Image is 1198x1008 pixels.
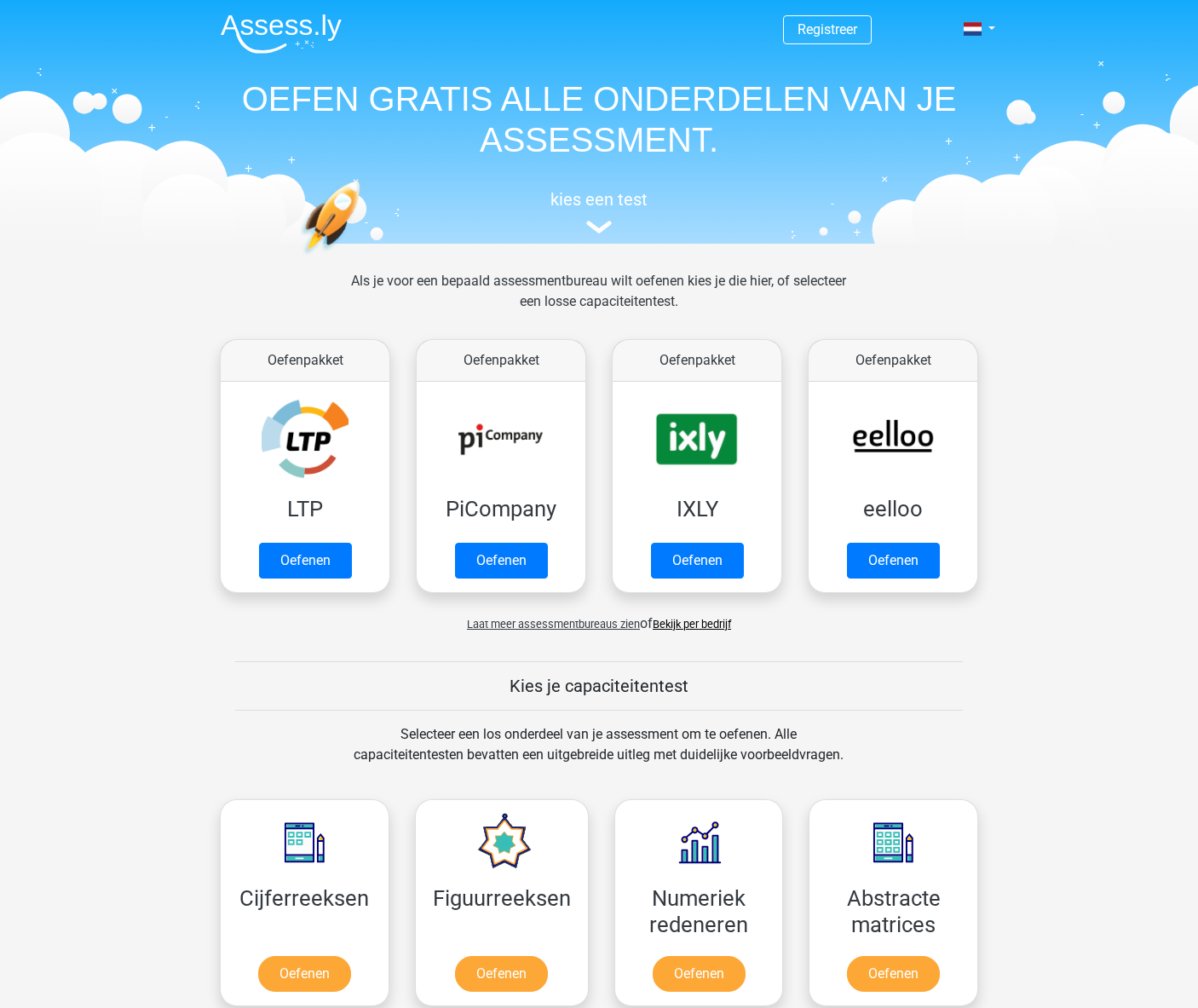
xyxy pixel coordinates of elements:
[259,543,352,579] a: Oefenen
[207,78,991,160] h1: OEFEN GRATIS ALLE ONDERDELEN VAN JE ASSESSMENT.
[235,676,963,696] h5: Kies je capaciteitentest
[586,221,612,233] img: assessment
[798,21,857,37] a: Registreer
[207,600,991,634] div: of
[455,543,548,579] a: Oefenen
[221,14,342,54] img: Assessly
[337,271,860,332] div: Als je voor een bepaald assessmentbureau wilt oefenen kies je die hier, of selecteer een losse ca...
[847,956,940,992] a: Oefenen
[847,543,940,579] a: Oefenen
[207,189,991,210] h5: kies een test
[301,181,426,335] img: oefenen
[207,189,991,234] a: kies een test
[258,956,351,992] a: Oefenen
[653,618,731,631] a: Bekijk per bedrijf
[337,724,860,786] div: Selecteer een los onderdeel van je assessment om te oefenen. Alle capaciteitentesten bevatten een...
[455,956,548,992] a: Oefenen
[467,618,640,631] span: Laat meer assessmentbureaus zien
[653,956,746,992] a: Oefenen
[651,543,744,579] a: Oefenen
